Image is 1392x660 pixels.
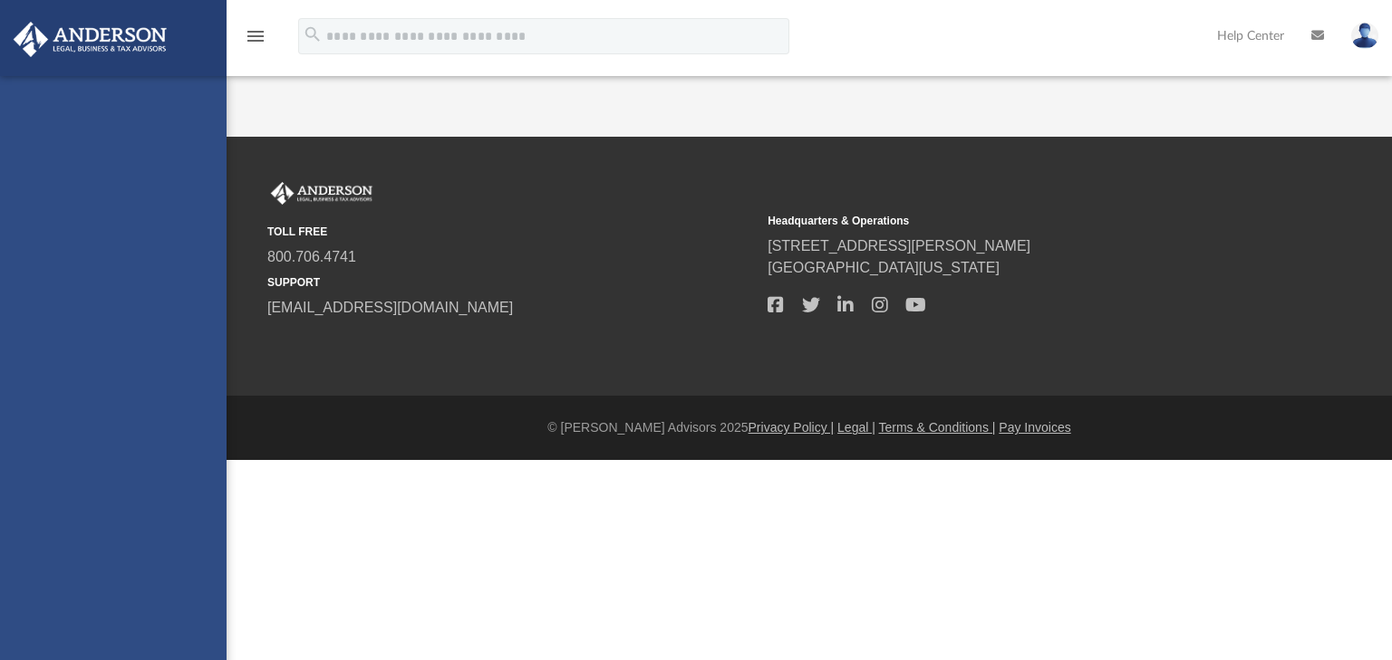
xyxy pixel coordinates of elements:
[768,238,1030,253] a: [STREET_ADDRESS][PERSON_NAME]
[245,25,266,47] i: menu
[749,420,835,435] a: Privacy Policy |
[303,24,323,44] i: search
[1351,23,1378,49] img: User Pic
[8,22,172,57] img: Anderson Advisors Platinum Portal
[879,420,996,435] a: Terms & Conditions |
[267,182,376,206] img: Anderson Advisors Platinum Portal
[227,418,1392,437] div: © [PERSON_NAME] Advisors 2025
[999,420,1070,435] a: Pay Invoices
[267,249,356,264] a: 800.706.4741
[267,300,513,315] a: [EMAIL_ADDRESS][DOMAIN_NAME]
[245,34,266,47] a: menu
[837,420,875,435] a: Legal |
[267,224,755,240] small: TOLL FREE
[768,260,1000,275] a: [GEOGRAPHIC_DATA][US_STATE]
[768,213,1255,229] small: Headquarters & Operations
[267,274,755,291] small: SUPPORT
